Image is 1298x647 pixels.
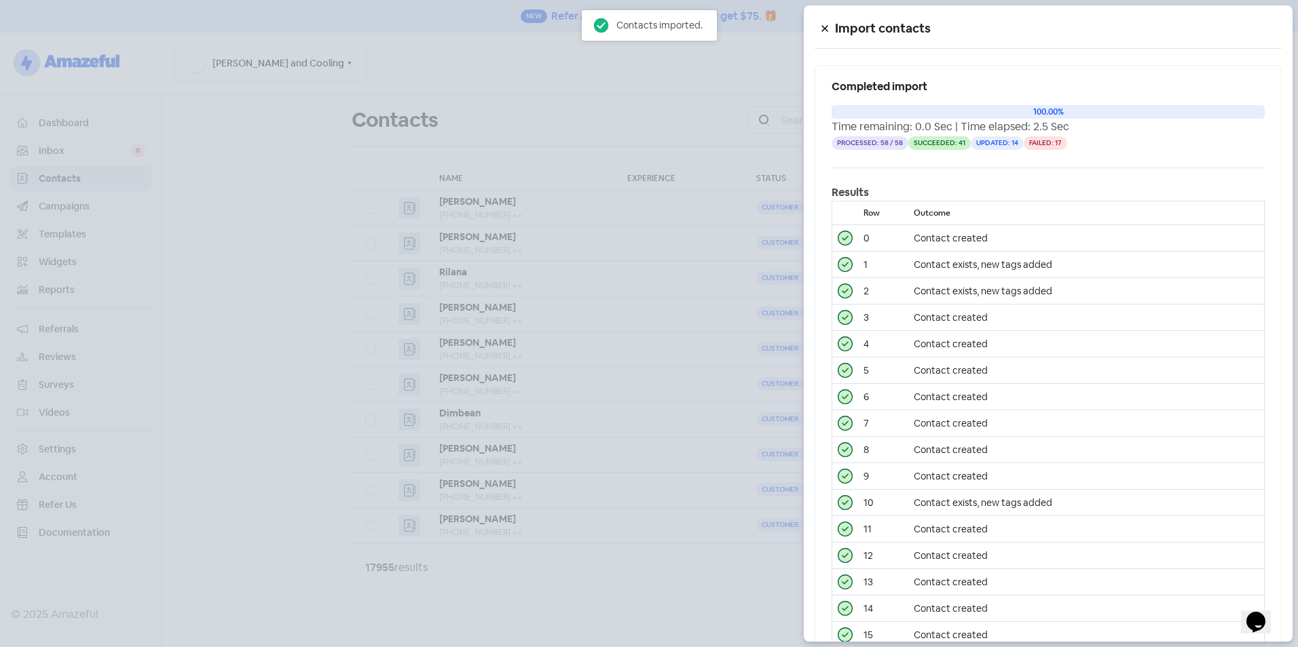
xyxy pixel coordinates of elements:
td: Contact created [908,516,1265,543]
h5: Import contacts [835,18,1282,39]
td: Contact exists, new tags added [908,490,1265,516]
td: 8 [858,437,908,463]
td: 7 [858,410,908,437]
td: 9 [858,463,908,490]
td: 0 [858,225,908,252]
td: Contact exists, new tags added [908,252,1265,278]
th: Outcome [908,201,1265,225]
td: Contact created [908,463,1265,490]
td: Contact created [908,437,1265,463]
td: 11 [858,516,908,543]
td: 2 [858,278,908,305]
div: 100.00% [832,105,1265,119]
td: Contact created [908,305,1265,331]
td: 4 [858,331,908,357]
td: 5 [858,357,908,384]
td: Contact created [908,410,1265,437]
th: Row [858,201,908,225]
td: Contact created [908,331,1265,357]
td: Contact exists, new tags added [908,278,1265,305]
td: Contact created [908,543,1265,569]
div: Time remaining: 0.0 Sec | Time elapsed: 2.5 Sec [832,119,1265,135]
div: Contacts imported. [616,18,703,33]
td: Contact created [908,595,1265,622]
td: 10 [858,490,908,516]
td: Contact created [908,225,1265,252]
span: Processed: 58 / 58 [832,136,908,150]
td: 13 [858,569,908,595]
iframe: chat widget [1241,593,1284,633]
span: Updated: 14 [971,136,1024,150]
b: Results [832,185,869,199]
td: 14 [858,595,908,622]
td: Contact created [908,569,1265,595]
span: Failed: 17 [1024,136,1067,150]
td: 3 [858,305,908,331]
td: 6 [858,384,908,410]
td: Contact created [908,357,1265,384]
td: 1 [858,252,908,278]
td: 12 [858,543,908,569]
span: Completed import [832,79,927,94]
td: Contact created [908,384,1265,410]
span: Succeeded: 41 [908,136,971,150]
